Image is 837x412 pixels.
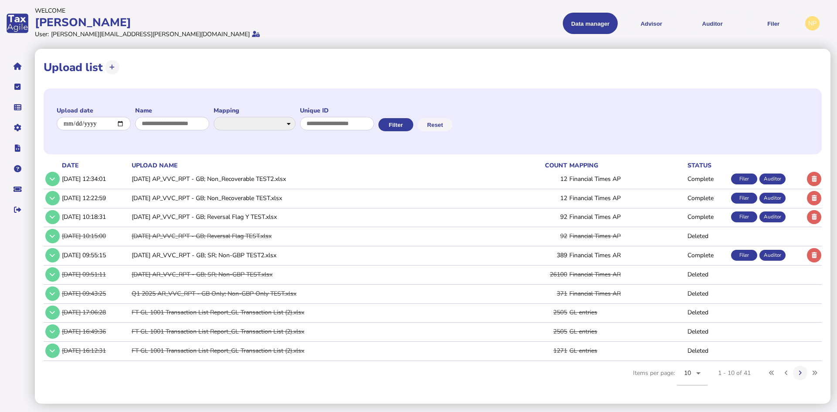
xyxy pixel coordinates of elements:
button: Last page [807,366,822,380]
td: [DATE] AR_VVC_RPT - GB; SR; Non-GBP TEST2.xlsx [130,246,514,264]
button: Show/hide row detail [45,229,60,243]
td: 1271 [514,342,568,360]
td: FT GL 1001 Transaction List Report_GL Transaction List (2).xlsx [130,323,514,340]
td: [DATE] 12:22:59 [60,189,130,207]
div: Welcome [35,7,416,15]
button: Show/hide row detail [45,248,60,262]
h1: Upload list [44,60,103,75]
td: Financial Times AP [568,170,686,188]
td: Complete [686,189,729,207]
button: Sign out [8,201,27,219]
td: GL entries [568,342,686,360]
td: GL entries [568,303,686,321]
button: Filer [746,13,801,34]
td: Complete [686,246,729,264]
div: Auditor [759,211,786,222]
label: Name [135,106,209,115]
button: Raise a support ticket [8,180,27,198]
td: Deleted [686,342,729,360]
td: Q1 2025 AR_VVC_RPT - GB Only; Non-GBP Only TEST.xlsx [130,284,514,302]
div: Items per page: [633,361,708,395]
td: [DATE] AP_VVC_RPT - GB; Reversal Flag Y TEST.xlsx [130,208,514,226]
button: Delete upload [807,248,821,262]
div: Auditor [759,193,786,204]
td: [DATE] 17:06:28 [60,303,130,321]
div: Filer [731,174,757,184]
td: [DATE] 16:12:31 [60,342,130,360]
button: Filter [378,118,413,131]
button: Tasks [8,78,27,96]
div: [PERSON_NAME][EMAIL_ADDRESS][PERSON_NAME][DOMAIN_NAME] [51,30,250,38]
td: [DATE] 10:15:00 [60,227,130,245]
td: [DATE] AR_VVC_RPT - GB; SR; Non-GBP TEST.xlsx [130,265,514,283]
td: Deleted [686,284,729,302]
div: Filer [731,211,757,222]
td: Deleted [686,227,729,245]
button: Manage settings [8,119,27,137]
button: First page [765,366,779,380]
td: Financial Times AR [568,284,686,302]
button: Show/hide row detail [45,172,60,186]
div: Profile settings [805,16,820,31]
button: Show/hide row detail [45,344,60,358]
td: [DATE] 12:34:01 [60,170,130,188]
button: Show/hide row detail [45,267,60,282]
button: Shows a dropdown of Data manager options [563,13,618,34]
td: Financial Times AR [568,246,686,264]
i: Data manager [14,107,21,108]
div: Filer [731,193,757,204]
mat-form-field: Change page size [677,361,708,395]
th: status [686,161,729,170]
button: Auditor [685,13,740,34]
td: [DATE] 10:18:31 [60,208,130,226]
td: 12 [514,170,568,188]
button: Upload transactions [105,60,119,75]
button: Developer hub links [8,139,27,157]
td: FT GL 1001 Transaction List Report_GL Transaction List (2).xlsx [130,342,514,360]
td: 92 [514,227,568,245]
td: Deleted [686,303,729,321]
td: [DATE] 16:49:36 [60,323,130,340]
td: Financial Times AP [568,189,686,207]
button: Home [8,57,27,75]
th: mapping [568,161,686,170]
button: Shows a dropdown of VAT Advisor options [624,13,679,34]
td: Deleted [686,265,729,283]
td: 26100 [514,265,568,283]
button: Next page [793,366,807,380]
div: Filer [731,250,757,261]
label: Upload date [57,106,131,115]
button: Show/hide row detail [45,210,60,225]
td: Financial Times AR [568,265,686,283]
div: 1 - 10 of 41 [718,369,751,377]
th: upload name [130,161,514,170]
span: 10 [684,369,691,377]
td: GL entries [568,323,686,340]
td: 2505 [514,323,568,340]
button: Reset [418,118,453,131]
td: Financial Times AP [568,208,686,226]
label: Unique ID [300,106,374,115]
td: Complete [686,170,729,188]
menu: navigate products [420,13,801,34]
button: Previous page [779,366,793,380]
td: [DATE] AP_VVC_RPT - GB; Reversal Flag TEST.xlsx [130,227,514,245]
div: Auditor [759,174,786,184]
td: FT GL 1001 Transaction List Report_GL Transaction List (2).xlsx [130,303,514,321]
th: count [514,161,568,170]
td: 12 [514,189,568,207]
button: Data manager [8,98,27,116]
td: 389 [514,246,568,264]
button: Delete upload [807,191,821,205]
th: date [60,161,130,170]
td: [DATE] 09:51:11 [60,265,130,283]
button: Show/hide row detail [45,191,60,205]
button: Help pages [8,160,27,178]
label: Mapping [214,106,296,115]
i: Protected by 2-step verification [252,31,260,37]
td: [DATE] AP_VVC_RPT - GB; Non_Recoverable TEST2.xlsx [130,170,514,188]
button: Delete upload [807,210,821,225]
div: [PERSON_NAME] [35,15,416,30]
button: Delete upload [807,172,821,186]
td: 92 [514,208,568,226]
